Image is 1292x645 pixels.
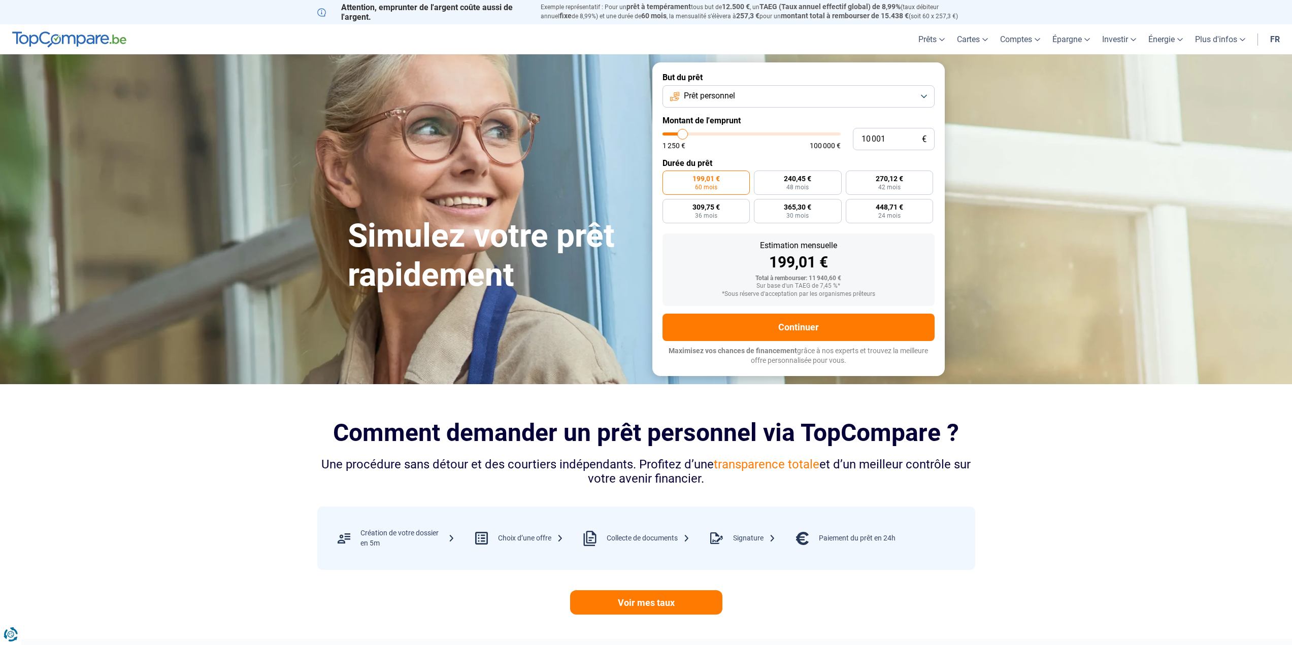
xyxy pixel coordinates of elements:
[695,213,717,219] span: 36 mois
[671,283,926,290] div: Sur base d'un TAEG de 7,45 %*
[878,213,901,219] span: 24 mois
[669,347,797,355] span: Maximisez vos chances de financement
[781,12,909,20] span: montant total à rembourser de 15.438 €
[559,12,572,20] span: fixe
[498,533,564,544] div: Choix d’une offre
[922,135,926,144] span: €
[671,291,926,298] div: *Sous réserve d'acceptation par les organismes prêteurs
[671,275,926,282] div: Total à rembourser: 11 940,60 €
[722,3,750,11] span: 12.500 €
[607,533,690,544] div: Collecte de documents
[714,457,819,471] span: transparence totale
[786,184,809,190] span: 48 mois
[1189,24,1251,54] a: Plus d'infos
[662,73,935,82] label: But du prêt
[662,85,935,108] button: Prêt personnel
[662,314,935,341] button: Continuer
[671,242,926,250] div: Estimation mensuelle
[317,419,975,447] h2: Comment demander un prêt personnel via TopCompare ?
[912,24,951,54] a: Prêts
[662,158,935,168] label: Durée du prêt
[736,12,759,20] span: 257,3 €
[1264,24,1286,54] a: fr
[951,24,994,54] a: Cartes
[684,90,735,101] span: Prêt personnel
[759,3,901,11] span: TAEG (Taux annuel effectif global) de 8,99%
[671,255,926,270] div: 199,01 €
[692,203,720,211] span: 309,75 €
[876,203,903,211] span: 448,71 €
[786,213,809,219] span: 30 mois
[733,533,776,544] div: Signature
[570,590,722,615] a: Voir mes taux
[692,175,720,182] span: 199,01 €
[662,116,935,125] label: Montant de l'emprunt
[878,184,901,190] span: 42 mois
[662,346,935,366] p: grâce à nos experts et trouvez la meilleure offre personnalisée pour vous.
[784,203,811,211] span: 365,30 €
[317,3,528,22] p: Attention, emprunter de l'argent coûte aussi de l'argent.
[810,142,841,149] span: 100 000 €
[348,217,640,295] h1: Simulez votre prêt rapidement
[784,175,811,182] span: 240,45 €
[1046,24,1096,54] a: Épargne
[876,175,903,182] span: 270,12 €
[819,533,896,544] div: Paiement du prêt en 24h
[317,457,975,487] div: Une procédure sans détour et des courtiers indépendants. Profitez d’une et d’un meilleur contrôle...
[1096,24,1142,54] a: Investir
[626,3,691,11] span: prêt à tempérament
[1142,24,1189,54] a: Énergie
[541,3,975,21] p: Exemple représentatif : Pour un tous but de , un (taux débiteur annuel de 8,99%) et une durée de ...
[360,528,455,548] div: Création de votre dossier en 5m
[662,142,685,149] span: 1 250 €
[641,12,667,20] span: 60 mois
[994,24,1046,54] a: Comptes
[695,184,717,190] span: 60 mois
[12,31,126,48] img: TopCompare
